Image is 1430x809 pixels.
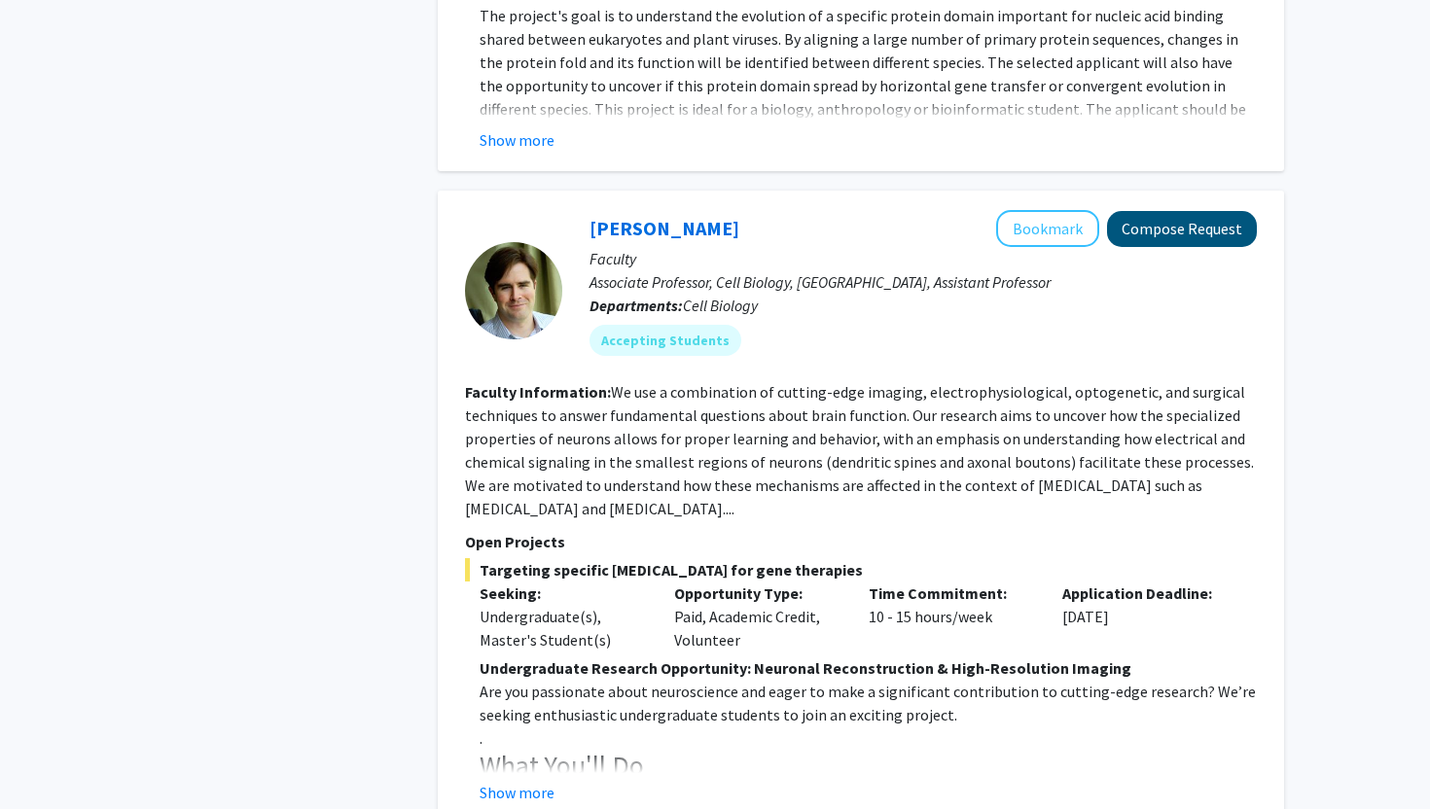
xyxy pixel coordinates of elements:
[480,658,1131,678] strong: Undergraduate Research Opportunity: Neuronal Reconstruction & High-Resolution Imaging
[480,750,1257,783] h3: What You'll Do
[590,270,1257,294] p: Associate Professor, Cell Biology, [GEOGRAPHIC_DATA], Assistant Professor
[480,605,645,651] div: Undergraduate(s), Master's Student(s)
[465,530,1257,553] p: Open Projects
[854,581,1049,651] div: 10 - 15 hours/week
[480,726,1257,750] p: .
[15,721,83,794] iframe: Chat
[674,581,840,605] p: Opportunity Type:
[660,581,854,651] div: Paid, Academic Credit, Volunteer
[480,128,554,152] button: Show more
[1107,211,1257,247] button: Compose Request to Matt Rowan
[465,558,1257,581] span: Targeting specific [MEDICAL_DATA] for gene therapies
[590,247,1257,270] p: Faculty
[590,296,683,315] b: Departments:
[683,296,758,315] span: Cell Biology
[869,581,1034,605] p: Time Commitment:
[590,216,739,240] a: [PERSON_NAME]
[996,210,1099,247] button: Add Matt Rowan to Bookmarks
[480,4,1257,167] p: The project's goal is to understand the evolution of a specific protein domain important for nucl...
[480,781,554,804] button: Show more
[465,382,1254,518] fg-read-more: We use a combination of cutting-edge imaging, electrophysiological, optogenetic, and surgical tec...
[480,581,645,605] p: Seeking:
[1062,581,1228,605] p: Application Deadline:
[590,325,741,356] mat-chip: Accepting Students
[1048,581,1242,651] div: [DATE]
[480,680,1257,726] p: Are you passionate about neuroscience and eager to make a significant contribution to cutting-edg...
[465,382,611,402] b: Faculty Information:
